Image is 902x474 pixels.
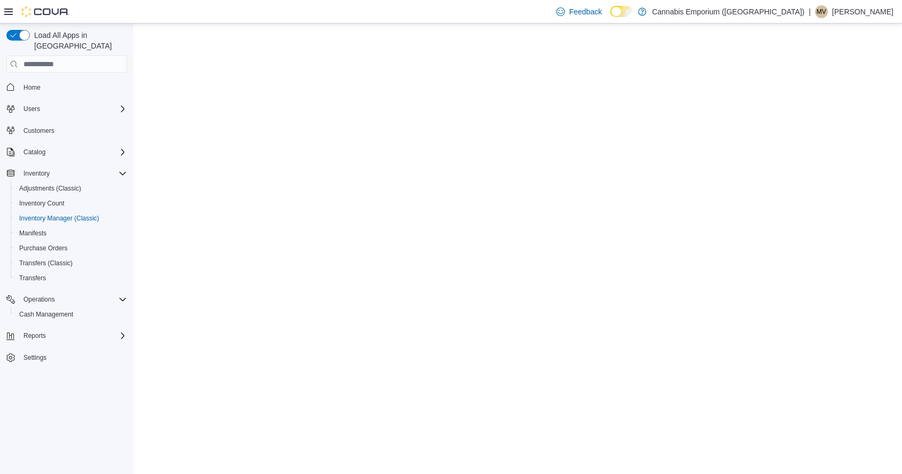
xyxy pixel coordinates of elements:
button: Operations [19,293,59,306]
a: Settings [19,351,51,364]
a: Transfers (Classic) [15,257,77,270]
span: Operations [23,295,55,304]
a: Manifests [15,227,51,240]
button: Purchase Orders [11,241,131,256]
p: Cannabis Emporium ([GEOGRAPHIC_DATA]) [652,5,804,18]
a: Adjustments (Classic) [15,182,85,195]
span: Catalog [19,146,127,159]
div: Michael Valentin [815,5,828,18]
span: Transfers [19,274,46,282]
span: Customers [23,127,54,135]
button: Inventory Manager (Classic) [11,211,131,226]
a: Feedback [552,1,606,22]
span: Cash Management [19,310,73,319]
span: Operations [19,293,127,306]
span: Settings [23,353,46,362]
button: Manifests [11,226,131,241]
span: Inventory Manager (Classic) [19,214,99,223]
button: Inventory [19,167,54,180]
button: Reports [2,328,131,343]
span: Settings [19,351,127,364]
span: Feedback [569,6,602,17]
span: Inventory [19,167,127,180]
button: Transfers (Classic) [11,256,131,271]
button: Users [19,102,44,115]
a: Inventory Count [15,197,69,210]
button: Customers [2,123,131,138]
span: Transfers (Classic) [15,257,127,270]
span: Adjustments (Classic) [15,182,127,195]
a: Inventory Manager (Classic) [15,212,103,225]
button: Operations [2,292,131,307]
span: Load All Apps in [GEOGRAPHIC_DATA] [30,30,127,51]
a: Cash Management [15,308,77,321]
button: Reports [19,329,50,342]
button: Inventory [2,166,131,181]
span: Adjustments (Classic) [19,184,81,193]
button: Settings [2,350,131,365]
span: Catalog [23,148,45,156]
a: Purchase Orders [15,242,72,255]
a: Home [19,81,45,94]
span: Manifests [15,227,127,240]
span: Users [19,102,127,115]
span: Purchase Orders [15,242,127,255]
span: Manifests [19,229,46,238]
button: Adjustments (Classic) [11,181,131,196]
span: Inventory [23,169,50,178]
span: Purchase Orders [19,244,68,252]
a: Customers [19,124,59,137]
button: Cash Management [11,307,131,322]
button: Users [2,101,131,116]
button: Transfers [11,271,131,286]
button: Home [2,79,131,94]
button: Inventory Count [11,196,131,211]
span: Inventory Count [19,199,65,208]
span: Dark Mode [610,17,611,18]
nav: Complex example [6,75,127,393]
span: Inventory Manager (Classic) [15,212,127,225]
a: Transfers [15,272,50,285]
img: Cova [21,6,69,17]
span: Transfers [15,272,127,285]
span: Reports [19,329,127,342]
input: Dark Mode [610,6,633,17]
span: Customers [19,124,127,137]
p: [PERSON_NAME] [832,5,893,18]
span: Reports [23,331,46,340]
p: | [809,5,811,18]
span: Inventory Count [15,197,127,210]
span: Transfers (Classic) [19,259,73,267]
button: Catalog [19,146,50,159]
span: Users [23,105,40,113]
span: Home [23,83,41,92]
span: Home [19,80,127,93]
span: MV [817,5,826,18]
button: Catalog [2,145,131,160]
span: Cash Management [15,308,127,321]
